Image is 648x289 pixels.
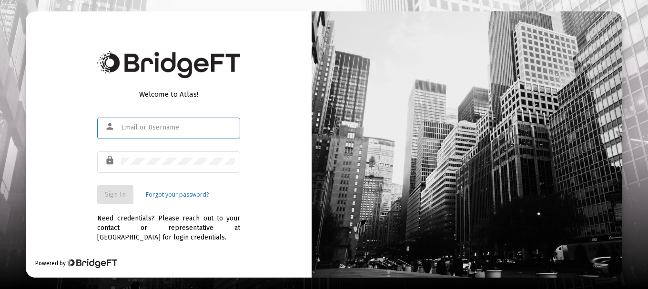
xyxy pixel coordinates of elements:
img: Bridge Financial Technology Logo [67,259,117,268]
mat-icon: person [105,121,116,132]
div: Powered by [35,259,117,268]
div: Need credentials? Please reach out to your contact or representative at [GEOGRAPHIC_DATA] for log... [97,204,240,242]
button: Sign In [97,185,133,204]
div: Welcome to Atlas! [97,90,240,99]
a: Forgot your password? [146,190,209,199]
mat-icon: lock [105,155,116,166]
span: Sign In [105,190,126,199]
input: Email or Username [121,124,235,131]
img: Bridge Financial Technology Logo [97,51,240,78]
